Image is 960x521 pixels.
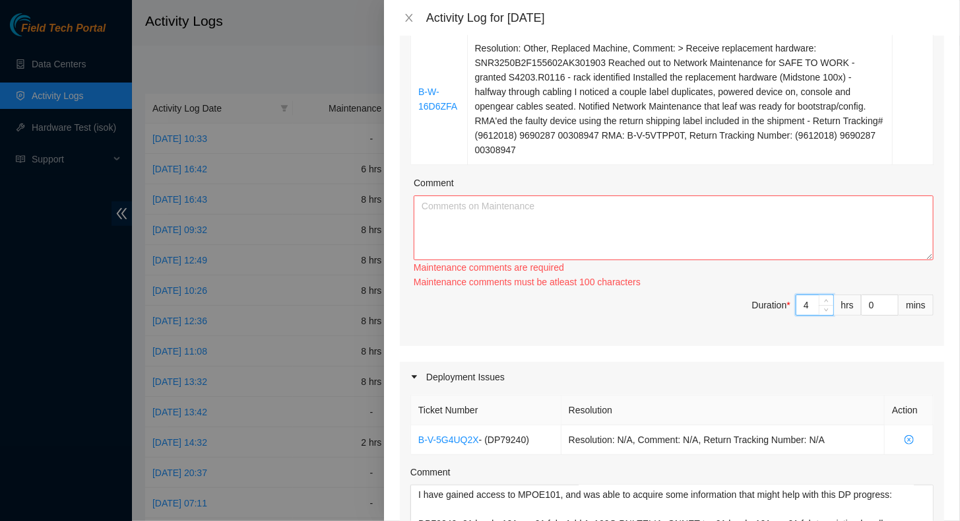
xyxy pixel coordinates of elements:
a: B-V-5G4UQ2X [418,434,479,445]
a: B-W-16D6ZFA [418,87,457,112]
div: Deployment Issues [400,362,944,392]
div: Activity Log for [DATE] [426,11,944,25]
td: Resolution: N/A, Comment: N/A, Return Tracking Number: N/A [561,425,885,455]
th: Resolution [561,396,885,425]
textarea: Comment [414,195,934,260]
span: close-circle [892,435,926,444]
th: Action [885,396,934,425]
td: Resolution: Other, Replaced Machine, Comment: > Receive replacement hardware: SNR3250B2F155602AK3... [468,34,893,165]
label: Comment [410,465,451,479]
div: Maintenance comments must be atleast 100 characters [414,275,934,289]
span: Decrease Value [819,305,833,315]
button: Close [400,12,418,24]
div: mins [899,295,934,316]
div: Duration [752,298,790,312]
span: down [823,306,831,314]
label: Comment [414,176,454,190]
span: close [404,13,414,23]
div: Maintenance comments are required [414,260,934,275]
div: hrs [834,295,862,316]
span: caret-right [410,373,418,381]
span: up [823,296,831,304]
span: - ( DP79240 ) [479,434,529,445]
th: Ticket Number [411,396,561,425]
span: Increase Value [819,295,833,305]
